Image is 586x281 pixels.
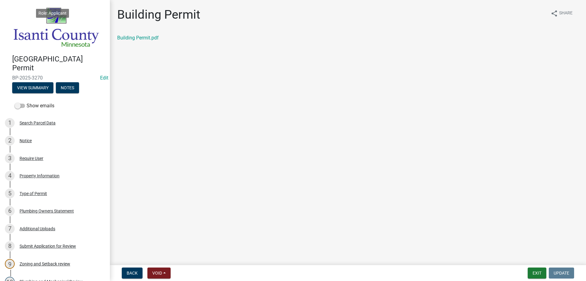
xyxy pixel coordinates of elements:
div: 6 [5,206,15,216]
a: Building Permit.pdf [117,35,159,41]
img: Isanti County, Minnesota [12,6,100,48]
span: Void [152,271,162,275]
h1: Building Permit [117,7,200,22]
div: Notice [20,139,32,143]
div: 3 [5,153,15,163]
wm-modal-confirm: Notes [56,86,79,91]
div: Type of Permit [20,191,47,196]
button: shareShare [546,7,577,19]
button: Update [549,268,574,279]
label: Show emails [15,102,54,109]
wm-modal-confirm: Edit Application Number [100,75,108,81]
button: Back [122,268,143,279]
div: Plumbing Owners Statement [20,209,74,213]
div: 9 [5,259,15,269]
span: Share [559,10,573,17]
div: Zoning and Setback review [20,262,70,266]
div: Additional Uploads [20,227,55,231]
button: Notes [56,82,79,93]
div: 2 [5,136,15,146]
div: Search Parcel Data [20,121,56,125]
div: 1 [5,118,15,128]
h4: [GEOGRAPHIC_DATA] Permit [12,55,105,72]
i: share [551,10,558,17]
div: Submit Application for Review [20,244,76,248]
div: 5 [5,189,15,198]
div: Role: Applicant [36,9,69,18]
span: Back [127,271,138,275]
wm-modal-confirm: Summary [12,86,53,91]
a: Edit [100,75,108,81]
span: Update [554,271,569,275]
span: BP-2025-3270 [12,75,98,81]
div: 7 [5,224,15,234]
div: 4 [5,171,15,181]
div: Property Information [20,174,60,178]
div: Require User [20,156,43,161]
div: 8 [5,241,15,251]
button: Exit [528,268,546,279]
button: View Summary [12,82,53,93]
button: Void [147,268,171,279]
